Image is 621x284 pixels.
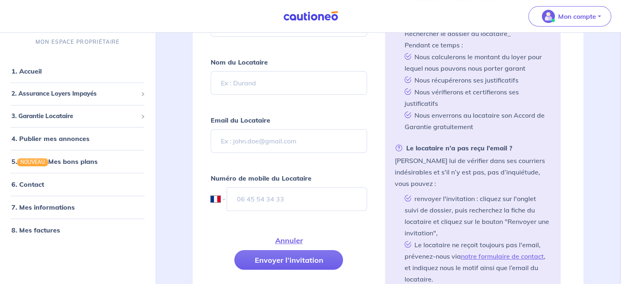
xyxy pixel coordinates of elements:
strong: Email du Locataire [211,116,270,124]
input: Ex : Durand [211,71,367,95]
button: illu_account_valid_menu.svgMon compte [528,6,611,27]
a: 1. Accueil [11,67,42,76]
a: notre formulaire de contact [461,252,544,260]
li: Nous calculerons le montant du loyer pour lequel nous pouvons nous porter garant [401,51,551,74]
li: Nous enverrons au locataire son Accord de Garantie gratuitement [401,109,551,132]
div: 6. Contact [3,177,152,193]
li: renvoyer l'invitation : cliquez sur l'onglet suivi de dossier, puis recherchez la fiche du locata... [401,192,551,239]
div: 1. Accueil [3,63,152,80]
button: Envoyer l’invitation [234,250,343,270]
button: Annuler [255,230,323,250]
div: 3. Garantie Locataire [3,108,152,124]
li: Nous vérifierons et certifierons ses justificatifs [401,86,551,109]
input: Ex : john.doe@gmail.com [211,129,367,153]
div: 4. Publier mes annonces [3,131,152,147]
span: 2. Assurance Loyers Impayés [11,89,138,99]
div: 7. Mes informations [3,199,152,216]
img: Cautioneo [280,11,341,21]
strong: Nom du Locataire [211,58,268,66]
a: 8. Mes factures [11,226,60,235]
li: Nous récupérerons ses justificatifs [401,74,551,86]
img: illu_account_valid_menu.svg [542,10,555,23]
div: 5.NOUVEAUMes bons plans [3,154,152,170]
a: 7. Mes informations [11,203,75,212]
strong: Le locataire n’a pas reçu l’email ? [395,142,512,154]
div: 8. Mes factures [3,222,152,239]
div: 2. Assurance Loyers Impayés [3,86,152,102]
span: 3. Garantie Locataire [11,112,138,121]
a: 4. Publier mes annonces [11,135,89,143]
a: 5.NOUVEAUMes bons plans [11,158,98,166]
p: MON ESPACE PROPRIÉTAIRE [36,38,120,46]
p: Mon compte [558,11,596,21]
input: 06 45 54 34 33 [227,187,367,211]
a: 6. Contact [11,181,44,189]
strong: Numéro de mobile du Locataire [211,174,312,182]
